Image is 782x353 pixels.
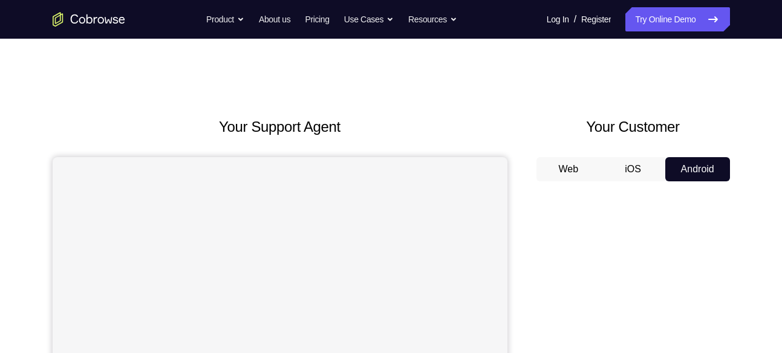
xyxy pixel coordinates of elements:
button: Use Cases [344,7,394,31]
button: iOS [601,157,665,181]
button: Product [206,7,244,31]
h2: Your Support Agent [53,116,507,138]
a: Log In [547,7,569,31]
a: About us [259,7,290,31]
h2: Your Customer [536,116,730,138]
button: Android [665,157,730,181]
a: Register [581,7,611,31]
a: Go to the home page [53,12,125,27]
button: Resources [408,7,457,31]
button: Web [536,157,601,181]
a: Try Online Demo [625,7,729,31]
a: Pricing [305,7,329,31]
span: / [574,12,576,27]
